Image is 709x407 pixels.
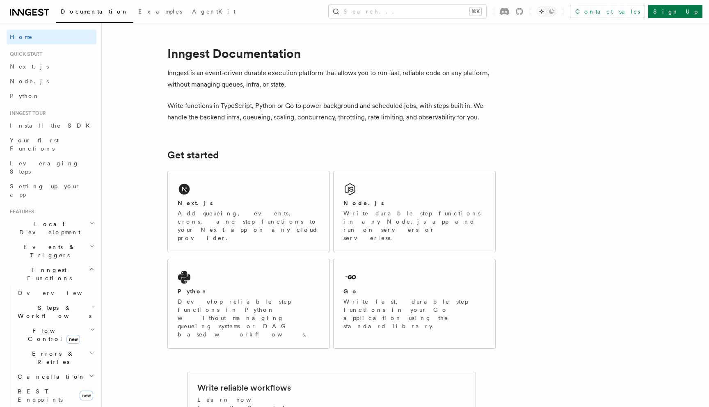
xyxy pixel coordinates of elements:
span: Python [10,93,40,99]
h2: Python [178,287,208,295]
a: Get started [167,149,219,161]
span: Local Development [7,220,89,236]
span: Overview [18,290,102,296]
span: new [66,335,80,344]
p: Inngest is an event-driven durable execution platform that allows you to run fast, reliable code ... [167,67,496,90]
a: Examples [133,2,187,22]
span: Inngest Functions [7,266,89,282]
a: GoWrite fast, durable step functions in your Go application using the standard library. [333,259,496,349]
h2: Go [343,287,358,295]
a: Install the SDK [7,118,96,133]
span: Leveraging Steps [10,160,79,175]
p: Write fast, durable step functions in your Go application using the standard library. [343,297,485,330]
span: Events & Triggers [7,243,89,259]
button: Search...⌘K [329,5,486,18]
button: Toggle dark mode [537,7,556,16]
span: Home [10,33,33,41]
span: Errors & Retries [14,350,89,366]
kbd: ⌘K [470,7,481,16]
h1: Inngest Documentation [167,46,496,61]
p: Write durable step functions in any Node.js app and run on servers or serverless. [343,209,485,242]
span: Inngest tour [7,110,46,117]
a: Next.js [7,59,96,74]
a: Overview [14,286,96,300]
a: Home [7,30,96,44]
span: REST Endpoints [18,388,63,403]
span: Steps & Workflows [14,304,91,320]
button: Flow Controlnew [14,323,96,346]
a: Sign Up [648,5,702,18]
a: Your first Functions [7,133,96,156]
a: REST Endpointsnew [14,384,96,407]
span: Features [7,208,34,215]
span: Your first Functions [10,137,59,152]
button: Events & Triggers [7,240,96,263]
span: Cancellation [14,373,85,381]
button: Inngest Functions [7,263,96,286]
h2: Node.js [343,199,384,207]
button: Cancellation [14,369,96,384]
span: Install the SDK [10,122,95,129]
button: Errors & Retries [14,346,96,369]
span: Quick start [7,51,42,57]
span: Flow Control [14,327,90,343]
span: Node.js [10,78,49,85]
a: AgentKit [187,2,240,22]
span: Next.js [10,63,49,70]
span: Documentation [61,8,128,15]
a: Documentation [56,2,133,23]
a: Contact sales [570,5,645,18]
button: Steps & Workflows [14,300,96,323]
a: Setting up your app [7,179,96,202]
a: Node.js [7,74,96,89]
button: Local Development [7,217,96,240]
p: Add queueing, events, crons, and step functions to your Next app on any cloud provider. [178,209,320,242]
span: Examples [138,8,182,15]
h2: Write reliable workflows [197,382,291,393]
a: Leveraging Steps [7,156,96,179]
p: Write functions in TypeScript, Python or Go to power background and scheduled jobs, with steps bu... [167,100,496,123]
span: new [80,391,93,400]
a: Python [7,89,96,103]
a: PythonDevelop reliable step functions in Python without managing queueing systems or DAG based wo... [167,259,330,349]
a: Next.jsAdd queueing, events, crons, and step functions to your Next app on any cloud provider. [167,171,330,252]
span: Setting up your app [10,183,80,198]
span: AgentKit [192,8,236,15]
p: Develop reliable step functions in Python without managing queueing systems or DAG based workflows. [178,297,320,338]
a: Node.jsWrite durable step functions in any Node.js app and run on servers or serverless. [333,171,496,252]
h2: Next.js [178,199,213,207]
